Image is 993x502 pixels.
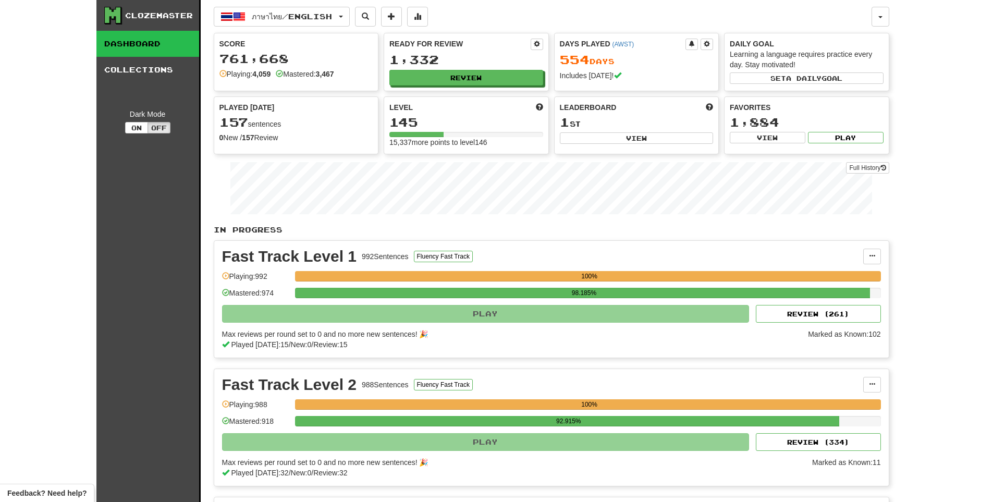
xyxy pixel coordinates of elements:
[104,109,191,119] div: Dark Mode
[222,329,802,339] div: Max reviews per round set to 0 and no more new sentences! 🎉
[612,41,634,48] a: (AWST)
[560,116,714,129] div: st
[289,469,291,477] span: /
[316,70,334,78] strong: 3,467
[222,377,357,393] div: Fast Track Level 2
[219,116,373,129] div: sentences
[222,249,357,264] div: Fast Track Level 1
[219,133,224,142] strong: 0
[730,39,884,49] div: Daily Goal
[560,39,686,49] div: Days Played
[355,7,376,27] button: Search sentences
[730,132,805,143] button: View
[389,53,543,66] div: 1,332
[407,7,428,27] button: More stats
[756,305,881,323] button: Review (261)
[276,69,334,79] div: Mastered:
[148,122,170,133] button: Off
[389,70,543,85] button: Review
[756,433,881,451] button: Review (334)
[298,416,839,426] div: 92.915%
[222,457,806,468] div: Max reviews per round set to 0 and no more new sentences! 🎉
[96,57,199,83] a: Collections
[414,379,473,390] button: Fluency Fast Track
[231,469,288,477] span: Played [DATE]: 32
[219,69,271,79] div: Playing:
[291,340,312,349] span: New: 0
[362,379,409,390] div: 988 Sentences
[222,305,750,323] button: Play
[389,39,531,49] div: Ready for Review
[222,288,290,305] div: Mastered: 974
[808,132,884,143] button: Play
[808,329,880,350] div: Marked as Known: 102
[730,72,884,84] button: Seta dailygoal
[786,75,822,82] span: a daily
[846,162,889,174] a: Full History
[219,39,373,49] div: Score
[252,70,271,78] strong: 4,059
[560,70,714,81] div: Includes [DATE]!
[362,251,409,262] div: 992 Sentences
[730,102,884,113] div: Favorites
[219,52,373,65] div: 761,668
[298,271,881,281] div: 100%
[414,251,473,262] button: Fluency Fast Track
[730,49,884,70] div: Learning a language requires practice every day. Stay motivated!
[298,399,881,410] div: 100%
[222,399,290,417] div: Playing: 988
[706,102,713,113] span: This week in points, UTC
[219,102,275,113] span: Played [DATE]
[560,102,617,113] span: Leaderboard
[311,340,313,349] span: /
[536,102,543,113] span: Score more points to level up
[289,340,291,349] span: /
[222,416,290,433] div: Mastered: 918
[298,288,870,298] div: 98.185%
[214,7,350,27] button: ภาษาไทย/English
[125,122,148,133] button: On
[242,133,254,142] strong: 157
[812,457,881,478] div: Marked as Known: 11
[730,116,884,129] div: 1,884
[560,115,570,129] span: 1
[222,433,750,451] button: Play
[389,137,543,148] div: 15,337 more points to level 146
[125,10,193,21] div: Clozemaster
[560,53,714,67] div: Day s
[291,469,312,477] span: New: 0
[313,469,347,477] span: Review: 32
[311,469,313,477] span: /
[381,7,402,27] button: Add sentence to collection
[219,132,373,143] div: New / Review
[252,12,332,21] span: ภาษาไทย / English
[222,271,290,288] div: Playing: 992
[313,340,347,349] span: Review: 15
[7,488,87,498] span: Open feedback widget
[389,116,543,129] div: 145
[231,340,288,349] span: Played [DATE]: 15
[96,31,199,57] a: Dashboard
[560,52,590,67] span: 554
[214,225,889,235] p: In Progress
[560,132,714,144] button: View
[389,102,413,113] span: Level
[219,115,248,129] span: 157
